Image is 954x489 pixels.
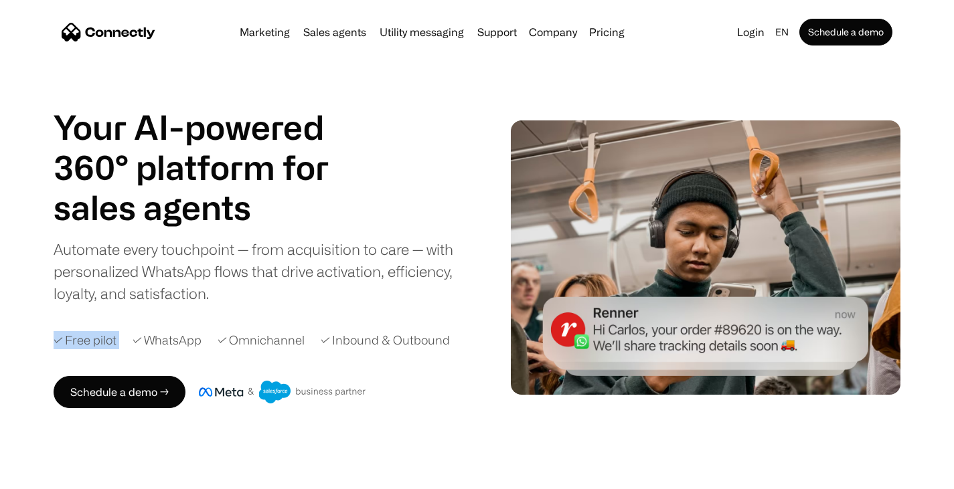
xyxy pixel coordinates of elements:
[298,27,372,37] a: Sales agents
[799,19,892,45] a: Schedule a demo
[27,466,80,484] ul: Language list
[133,331,202,349] div: ✓ WhatsApp
[54,376,185,408] a: Schedule a demo →
[54,238,472,304] div: Automate every touchpoint — from acquisition to care — with personalized WhatsApp flows that driv...
[54,187,362,227] h1: sales agents
[374,27,469,37] a: Utility messaging
[218,331,305,349] div: ✓ Omnichannel
[62,22,155,42] a: home
[13,464,80,484] aside: Language selected: English
[54,187,362,227] div: carousel
[54,331,116,349] div: ✓ Free pilot
[525,23,581,41] div: Company
[54,107,362,187] h1: Your AI-powered 360° platform for
[54,187,362,227] div: 1 of 4
[584,27,630,37] a: Pricing
[472,27,522,37] a: Support
[321,331,450,349] div: ✓ Inbound & Outbound
[234,27,295,37] a: Marketing
[732,23,770,41] a: Login
[199,381,366,403] img: Meta and Salesforce business partner badge.
[770,23,797,41] div: en
[529,23,577,41] div: Company
[775,23,789,41] div: en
